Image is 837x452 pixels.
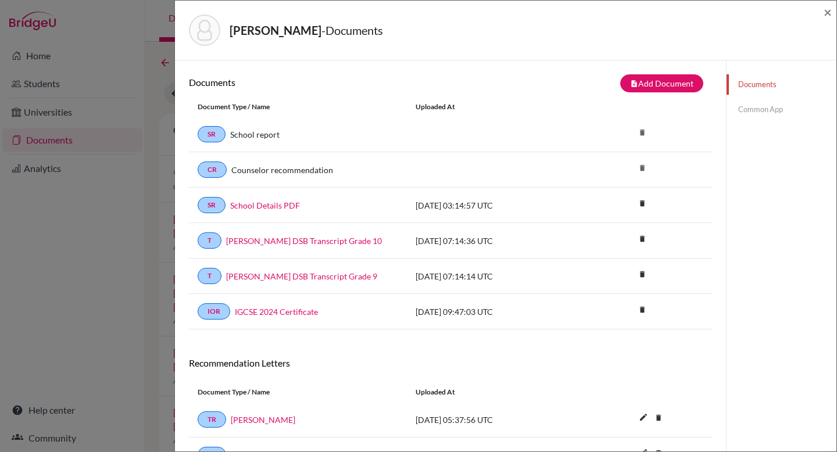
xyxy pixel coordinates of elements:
[634,232,651,247] a: delete
[230,199,300,211] a: School Details PDF
[650,409,667,426] i: delete
[407,387,581,397] div: Uploaded at
[620,74,703,92] button: note_addAdd Document
[634,410,653,427] button: edit
[634,408,653,426] i: edit
[407,270,581,282] div: [DATE] 07:14:14 UTC
[634,303,651,318] a: delete
[416,415,493,425] span: [DATE] 05:37:56 UTC
[235,306,318,318] a: IGCSE 2024 Certificate
[198,126,226,142] a: SR
[407,199,581,211] div: [DATE] 03:14:57 UTC
[198,268,221,284] a: T
[727,99,836,120] a: Common App
[198,232,221,249] a: T
[189,387,407,397] div: Document Type / Name
[634,159,651,177] i: delete
[634,230,651,247] i: delete
[634,195,651,212] i: delete
[407,306,581,318] div: [DATE] 09:47:03 UTC
[727,74,836,95] a: Documents
[634,196,651,212] a: delete
[231,414,295,426] a: [PERSON_NAME]
[198,162,227,178] a: CR
[407,235,581,247] div: [DATE] 07:14:36 UTC
[230,128,280,141] a: School report
[630,80,638,88] i: note_add
[230,23,321,37] strong: [PERSON_NAME]
[407,102,581,112] div: Uploaded at
[634,267,651,283] a: delete
[198,411,226,428] a: TR
[189,77,450,88] h6: Documents
[650,411,667,426] a: delete
[824,3,832,20] span: ×
[321,23,383,37] span: - Documents
[189,102,407,112] div: Document Type / Name
[226,235,382,247] a: [PERSON_NAME] DSB Transcript Grade 10
[824,5,832,19] button: Close
[198,303,230,320] a: IOR
[634,266,651,283] i: delete
[634,301,651,318] i: delete
[231,164,333,176] a: Counselor recommendation
[198,197,226,213] a: SR
[189,357,712,368] h6: Recommendation Letters
[634,124,651,141] i: delete
[226,270,377,282] a: [PERSON_NAME] DSB Transcript Grade 9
